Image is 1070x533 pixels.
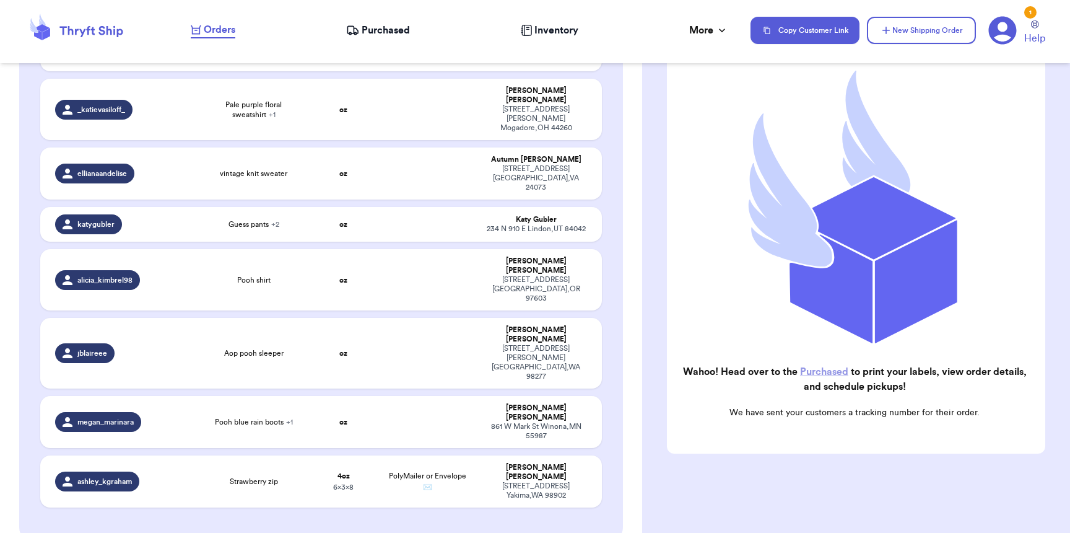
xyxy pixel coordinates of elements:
[220,169,287,178] span: vintage knit sweater
[337,472,350,480] strong: 4 oz
[677,364,1033,394] h2: Wahoo! Head over to the to print your labels, view order details, and schedule pickups!
[339,106,347,113] strong: oz
[339,221,347,228] strong: oz
[485,325,586,344] div: [PERSON_NAME] [PERSON_NAME]
[521,23,578,38] a: Inventory
[485,275,586,303] div: [STREET_ADDRESS] [GEOGRAPHIC_DATA] , OR 97603
[485,403,586,422] div: [PERSON_NAME] [PERSON_NAME]
[534,23,578,38] span: Inventory
[485,86,586,105] div: [PERSON_NAME] [PERSON_NAME]
[389,472,466,491] span: PolyMailer or Envelope ✉️
[339,418,347,426] strong: oz
[867,17,976,44] button: New Shipping Order
[1024,31,1045,46] span: Help
[677,407,1033,419] p: We have sent your customers a tracking number for their order.
[77,219,115,229] span: katygubler
[77,348,107,358] span: jblaireee
[77,169,127,178] span: ellianaandelise
[339,350,347,357] strong: oz
[485,422,586,441] div: 861 W Mark St Winona , MN 55987
[237,275,271,285] span: Pooh shirt
[230,477,278,487] span: Strawberry zip
[77,105,125,115] span: _katievasiloff_
[339,170,347,177] strong: oz
[485,344,586,381] div: [STREET_ADDRESS][PERSON_NAME] [GEOGRAPHIC_DATA] , WA 98277
[1024,20,1045,46] a: Help
[485,215,586,224] div: Katy Gubler
[77,275,133,285] span: alicia_kimbrel98
[750,17,859,44] button: Copy Customer Link
[333,483,354,491] span: 6 x 3 x 8
[77,417,134,427] span: megan_marinara
[485,482,586,500] div: [STREET_ADDRESS] Yakima , WA 98902
[485,463,586,482] div: [PERSON_NAME] [PERSON_NAME]
[77,477,132,487] span: ashley_kgraham
[689,23,728,38] div: More
[1024,6,1037,19] div: 1
[346,23,410,38] a: Purchased
[485,155,586,164] div: Autumn [PERSON_NAME]
[485,164,586,192] div: [STREET_ADDRESS] [GEOGRAPHIC_DATA] , VA 24073
[228,219,279,229] span: Guess pants
[988,16,1017,45] a: 1
[204,22,235,37] span: Orders
[191,22,235,38] a: Orders
[224,348,284,358] span: Aop pooh sleeper
[485,105,586,133] div: [STREET_ADDRESS][PERSON_NAME] Mogadore , OH 44260
[205,100,302,120] span: Pale purple floral sweatshirt
[485,257,586,275] div: [PERSON_NAME] [PERSON_NAME]
[286,418,293,426] span: + 1
[485,224,586,234] div: 234 N 910 E Lindon , UT 84042
[271,221,279,228] span: + 2
[339,276,347,284] strong: oz
[362,23,410,38] span: Purchased
[269,111,276,118] span: + 1
[800,367,848,377] a: Purchased
[215,417,293,427] span: Pooh blue rain boots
